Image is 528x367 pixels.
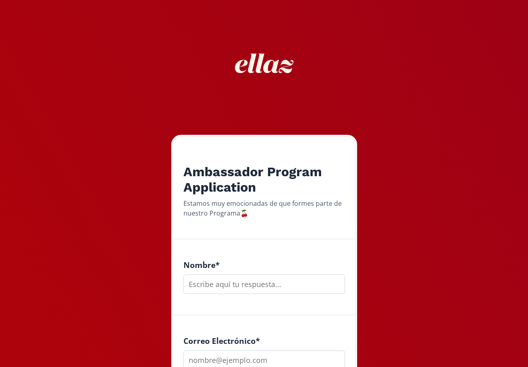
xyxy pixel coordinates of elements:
[183,199,345,218] div: Estamos muy emocionadas de que formes parte de nuestro Programa🍒
[183,260,345,270] h4: Nombre *
[183,164,345,195] h2: Ambassador Program Application
[183,274,345,294] input: Escribe aquí tu respuesta...
[228,27,301,100] img: nKmKAABZpYV7
[183,336,345,345] h4: Correo Electrónico *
